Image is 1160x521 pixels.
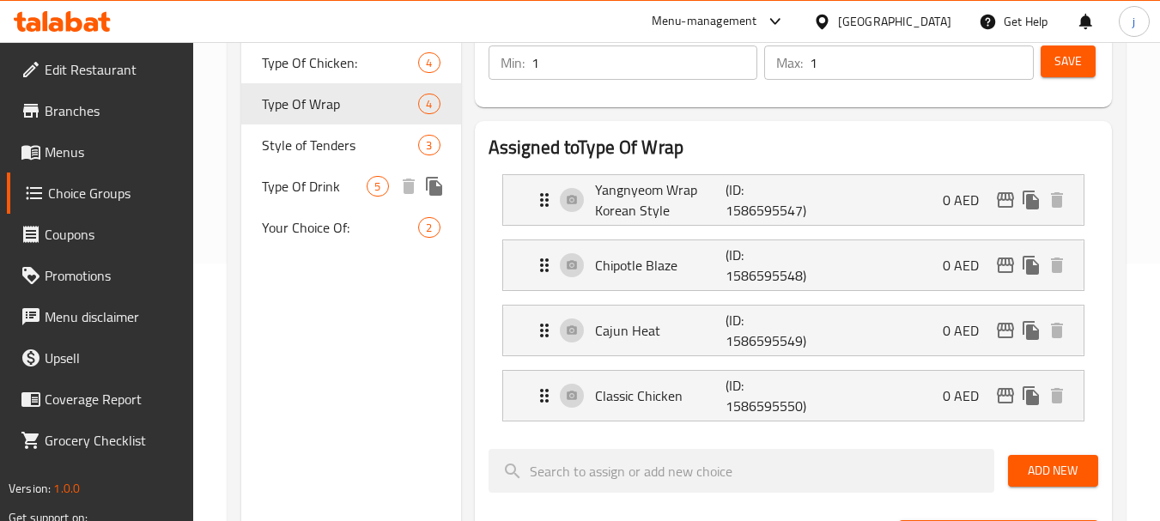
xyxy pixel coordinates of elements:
[489,233,1098,298] li: Expand
[45,100,180,121] span: Branches
[262,52,418,73] span: Type Of Chicken:
[241,207,460,248] div: Your Choice Of:2
[419,220,439,236] span: 2
[7,173,194,214] a: Choice Groups
[489,135,1098,161] h2: Assigned to Type Of Wrap
[726,245,813,286] p: (ID: 1586595548)
[1044,187,1070,213] button: delete
[241,42,460,83] div: Type Of Chicken:4
[726,310,813,351] p: (ID: 1586595549)
[489,449,994,493] input: search
[419,137,439,154] span: 3
[1018,383,1044,409] button: duplicate
[503,240,1084,290] div: Expand
[45,142,180,162] span: Menus
[396,173,422,199] button: delete
[503,175,1084,225] div: Expand
[48,183,180,203] span: Choice Groups
[45,430,180,451] span: Grocery Checklist
[7,131,194,173] a: Menus
[262,176,367,197] span: Type Of Drink
[943,255,993,276] p: 0 AED
[1018,252,1044,278] button: duplicate
[7,379,194,420] a: Coverage Report
[503,306,1084,355] div: Expand
[1044,252,1070,278] button: delete
[1044,383,1070,409] button: delete
[993,187,1018,213] button: edit
[776,52,803,73] p: Max:
[262,217,418,238] span: Your Choice Of:
[943,385,993,406] p: 0 AED
[241,124,460,166] div: Style of Tenders3
[1044,318,1070,343] button: delete
[7,90,194,131] a: Branches
[595,255,726,276] p: Chipotle Blaze
[45,265,180,286] span: Promotions
[241,166,460,207] div: Type Of Drink5deleteduplicate
[419,96,439,112] span: 4
[652,11,757,32] div: Menu-management
[418,135,440,155] div: Choices
[1041,45,1096,77] button: Save
[993,318,1018,343] button: edit
[45,348,180,368] span: Upsell
[241,83,460,124] div: Type Of Wrap4
[262,135,418,155] span: Style of Tenders
[7,49,194,90] a: Edit Restaurant
[53,477,80,500] span: 1.0.0
[9,477,51,500] span: Version:
[489,298,1098,363] li: Expand
[489,167,1098,233] li: Expand
[7,255,194,296] a: Promotions
[45,306,180,327] span: Menu disclaimer
[726,375,813,416] p: (ID: 1586595550)
[943,190,993,210] p: 0 AED
[418,217,440,238] div: Choices
[367,176,388,197] div: Choices
[367,179,387,195] span: 5
[45,59,180,80] span: Edit Restaurant
[7,296,194,337] a: Menu disclaimer
[1018,187,1044,213] button: duplicate
[1133,12,1135,31] span: j
[7,420,194,461] a: Grocery Checklist
[489,363,1098,428] li: Expand
[503,371,1084,421] div: Expand
[993,383,1018,409] button: edit
[45,389,180,409] span: Coverage Report
[262,94,418,114] span: Type Of Wrap
[7,337,194,379] a: Upsell
[501,52,525,73] p: Min:
[993,252,1018,278] button: edit
[1054,51,1082,72] span: Save
[595,385,726,406] p: Classic Chicken
[419,55,439,71] span: 4
[1008,455,1098,487] button: Add New
[7,214,194,255] a: Coupons
[595,179,726,221] p: Yangnyeom Wrap Korean Style
[595,320,726,341] p: Cajun Heat
[943,320,993,341] p: 0 AED
[1018,318,1044,343] button: duplicate
[422,173,447,199] button: duplicate
[726,179,813,221] p: (ID: 1586595547)
[45,224,180,245] span: Coupons
[838,12,951,31] div: [GEOGRAPHIC_DATA]
[418,52,440,73] div: Choices
[1022,460,1084,482] span: Add New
